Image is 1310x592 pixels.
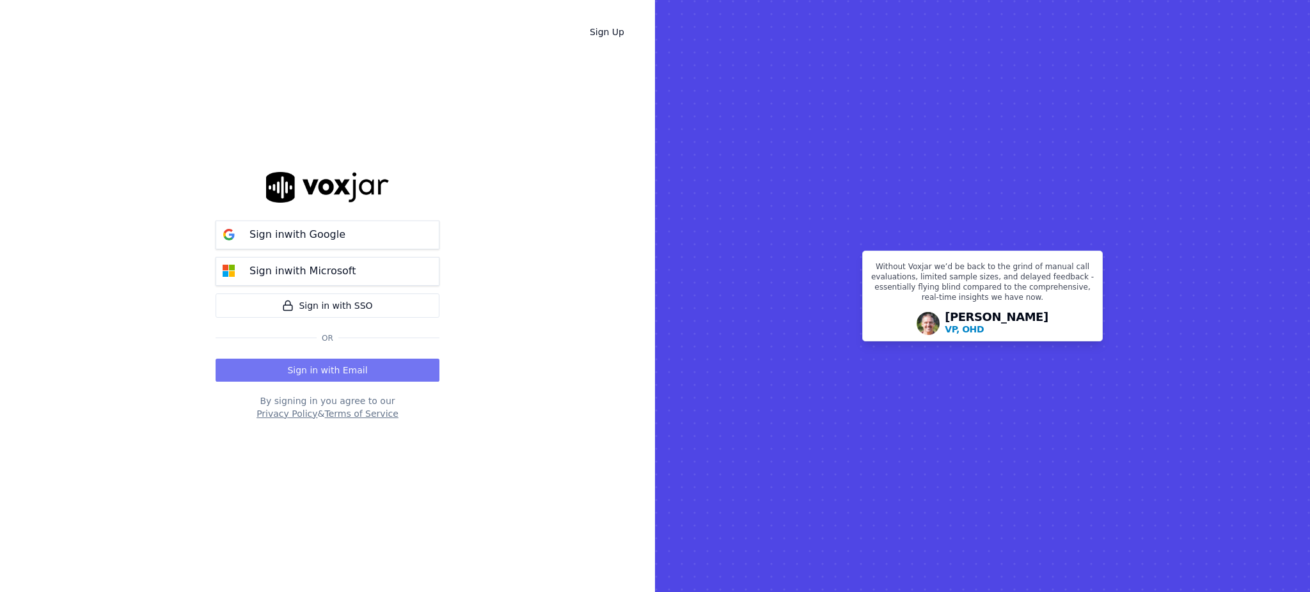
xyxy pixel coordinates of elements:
button: Sign in with Email [216,359,439,382]
p: Sign in with Microsoft [249,263,356,279]
button: Terms of Service [324,407,398,420]
img: logo [266,172,389,202]
div: [PERSON_NAME] [945,311,1048,336]
img: microsoft Sign in button [216,258,242,284]
img: google Sign in button [216,222,242,247]
p: Without Voxjar we’d be back to the grind of manual call evaluations, limited sample sizes, and de... [871,261,1094,308]
button: Sign inwith Microsoft [216,257,439,286]
button: Sign inwith Google [216,221,439,249]
a: Sign Up [580,20,635,43]
div: By signing in you agree to our & [216,394,439,420]
a: Sign in with SSO [216,293,439,318]
img: Avatar [917,312,940,335]
p: Sign in with Google [249,227,345,242]
p: VP, OHD [945,323,984,336]
button: Privacy Policy [256,407,317,420]
span: Or [317,333,338,343]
